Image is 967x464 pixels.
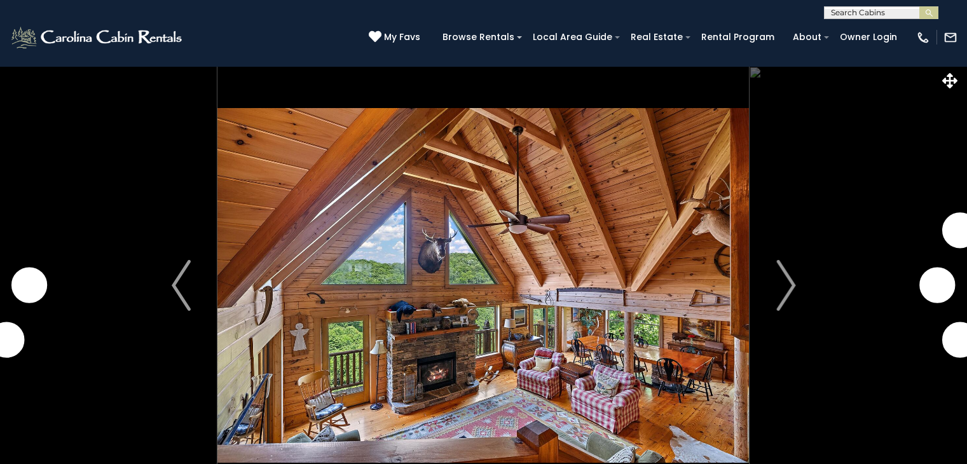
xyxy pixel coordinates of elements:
[943,31,957,44] img: mail-regular-white.png
[436,27,521,47] a: Browse Rentals
[833,27,903,47] a: Owner Login
[10,25,186,50] img: White-1-2.png
[916,31,930,44] img: phone-regular-white.png
[776,260,795,311] img: arrow
[624,27,689,47] a: Real Estate
[369,31,423,44] a: My Favs
[695,27,781,47] a: Rental Program
[172,260,191,311] img: arrow
[384,31,420,44] span: My Favs
[786,27,828,47] a: About
[526,27,619,47] a: Local Area Guide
